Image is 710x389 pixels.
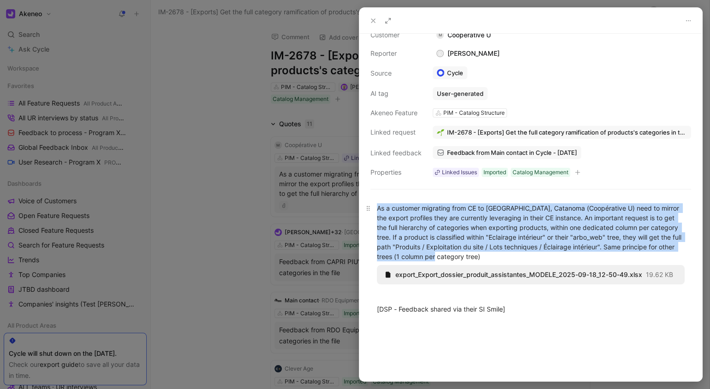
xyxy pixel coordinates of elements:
div: Akeneo Feature [370,107,422,118]
div: Linked Issues [442,168,477,177]
div: Source [370,68,422,79]
div: PIM - Catalog Structure [443,108,505,118]
img: 🌱 [437,129,444,136]
div: Properties [370,167,422,178]
span: 19.62 KB [646,271,673,279]
a: Feedback from Main contact in Cycle - [DATE] [433,146,581,159]
span: Feedback from Main contact in Cycle - [DATE] [447,148,577,157]
button: 🌱IM-2678 - [Exports] Get the full category ramification of products's categories in the file [433,126,691,139]
div: AI tag [370,88,422,99]
span: IM-2678 - [Exports] Get the full category ramification of products's categories in the file [447,128,687,136]
span: export_Export_dossier_produit_assistantes_MODELE_2025-09-18_12-50-49.xlsx [395,271,642,279]
div: Catalog Management [513,168,568,177]
div: [PERSON_NAME] [433,48,503,59]
div: Linked feedback [370,147,422,159]
div: Reporter [370,48,422,59]
div: [DSP - Feedback shared via their SI Smile] [377,304,685,314]
div: Coopérative U [433,29,495,41]
div: M [436,31,444,39]
div: As a customer migrating from CE to [GEOGRAPHIC_DATA], Catanoma (Coopérative U) need to mirror the... [377,203,685,261]
a: Cycle [433,66,467,79]
div: User-generated [437,89,483,98]
div: Customer [370,29,422,41]
div: Imported [483,168,506,177]
div: Linked request [370,127,422,138]
div: C [437,51,443,57]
